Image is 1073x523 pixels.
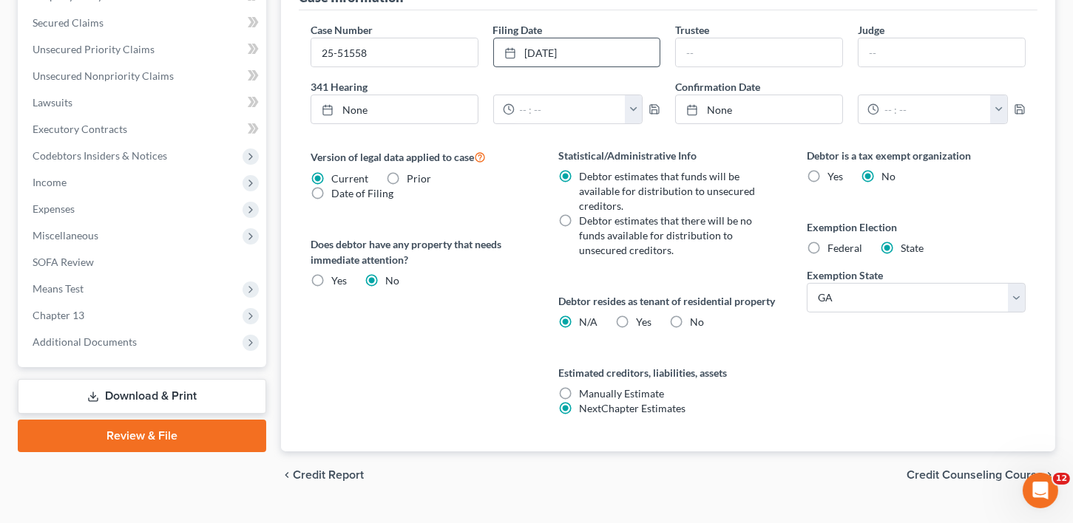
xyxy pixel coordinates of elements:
[293,469,364,481] span: Credit Report
[807,148,1026,163] label: Debtor is a tax exempt organization
[668,79,1033,95] label: Confirmation Date
[676,38,842,66] input: --
[580,387,665,400] span: Manually Estimate
[33,335,137,348] span: Additional Documents
[580,315,598,328] span: N/A
[311,148,529,165] label: Version of legal data applied to case
[33,229,98,242] span: Miscellaneous
[879,95,990,123] input: -- : --
[331,274,347,287] span: Yes
[675,22,709,38] label: Trustee
[33,256,94,268] span: SOFA Review
[21,63,266,89] a: Unsecured Nonpriority Claims
[580,214,753,256] span: Debtor estimates that there will be no funds available for distribution to unsecured creditors.
[33,123,127,135] span: Executory Contracts
[21,10,266,36] a: Secured Claims
[303,79,668,95] label: 341 Hearing
[494,38,660,66] a: [DATE]
[281,469,293,481] i: chevron_left
[1023,473,1058,508] iframe: Intercom live chat
[311,22,373,38] label: Case Number
[559,293,778,309] label: Debtor resides as tenant of residential property
[515,95,626,123] input: -- : --
[559,365,778,380] label: Estimated creditors, liabilities, assets
[33,176,67,188] span: Income
[33,202,75,215] span: Expenses
[907,469,1043,481] span: Credit Counseling Course
[807,267,883,283] label: Exemption State
[493,22,543,38] label: Filing Date
[901,242,924,254] span: State
[580,402,686,414] span: NextChapter Estimates
[18,420,266,452] a: Review & File
[33,96,72,109] span: Lawsuits
[33,309,84,321] span: Chapter 13
[21,116,266,143] a: Executory Contracts
[33,282,84,295] span: Means Test
[311,38,478,66] input: Enter case number...
[859,38,1025,66] input: --
[331,172,368,185] span: Current
[18,379,266,414] a: Download & Print
[907,469,1055,481] button: Credit Counseling Course chevron_right
[1053,473,1070,485] span: 12
[33,43,155,55] span: Unsecured Priority Claims
[1043,469,1055,481] i: chevron_right
[807,219,1026,235] label: Exemption Election
[311,236,529,267] label: Does debtor have any property that needs immediate attention?
[33,69,174,82] span: Unsecured Nonpriority Claims
[21,249,266,276] a: SOFA Review
[33,16,104,29] span: Secured Claims
[676,95,842,123] a: None
[827,242,862,254] span: Federal
[559,148,778,163] label: Statistical/Administrative Info
[580,170,756,212] span: Debtor estimates that funds will be available for distribution to unsecured creditors.
[33,149,167,162] span: Codebtors Insiders & Notices
[331,187,393,199] span: Date of Filing
[881,170,896,182] span: No
[827,170,843,182] span: Yes
[691,315,705,328] span: No
[21,36,266,63] a: Unsecured Priority Claims
[311,95,478,123] a: None
[281,469,364,481] button: chevron_left Credit Report
[21,89,266,116] a: Lawsuits
[407,172,431,185] span: Prior
[858,22,884,38] label: Judge
[637,315,652,328] span: Yes
[385,274,399,287] span: No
